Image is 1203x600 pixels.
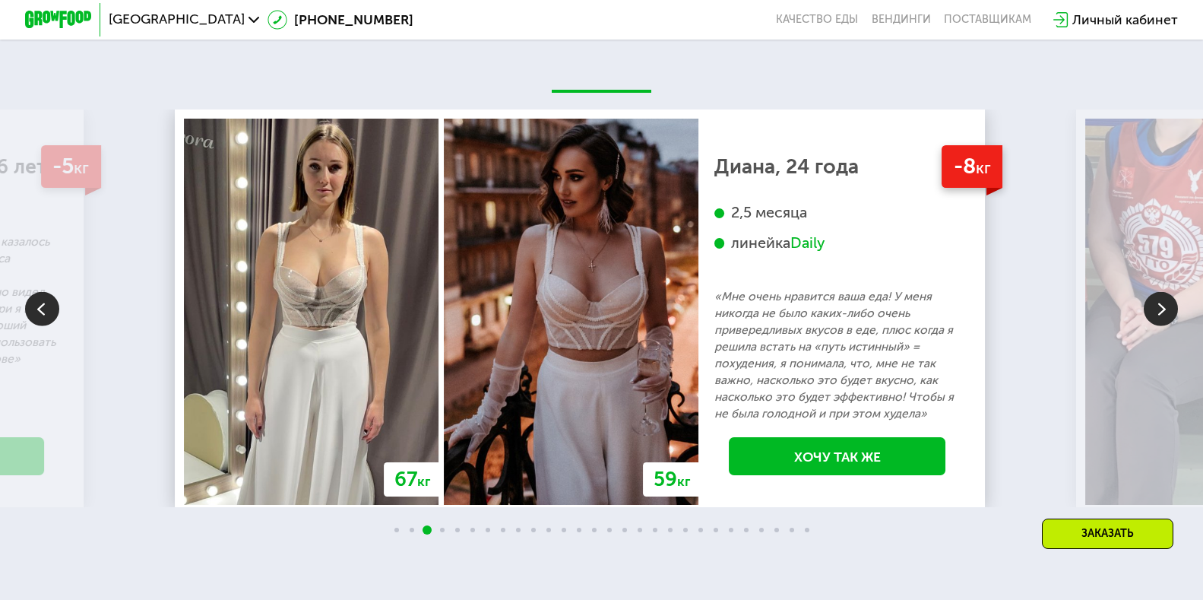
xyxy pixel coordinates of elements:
span: кг [74,158,89,177]
a: Хочу так же [729,437,946,475]
div: -5 [41,145,101,187]
span: кг [976,158,991,177]
a: Вендинги [872,13,931,27]
div: -8 [942,145,1002,187]
div: Заказать [1042,519,1173,549]
img: Slide left [25,292,59,326]
div: линейка [714,233,960,252]
span: [GEOGRAPHIC_DATA] [109,13,245,27]
div: 59 [643,462,701,497]
img: Slide right [1144,292,1178,326]
div: Диана, 24 года [714,159,960,176]
div: 2,5 месяца [714,203,960,222]
div: Личный кабинет [1072,10,1178,30]
span: кг [417,473,430,490]
div: Daily [790,233,825,252]
p: «Мне очень нравится ваша еда! У меня никогда не было каких-либо очень привередливых вкусов в еде,... [714,288,960,422]
div: 67 [384,462,442,497]
a: Качество еды [776,13,858,27]
a: [PHONE_NUMBER] [268,10,413,30]
span: кг [677,473,690,490]
div: поставщикам [944,13,1031,27]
